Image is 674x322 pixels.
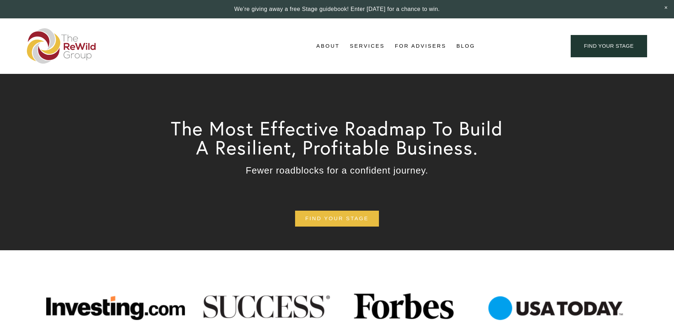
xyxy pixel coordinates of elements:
span: The Most Effective Roadmap To Build A Resilient, Profitable Business. [171,116,509,159]
a: find your stage [295,211,379,227]
a: folder dropdown [316,41,340,52]
span: Services [350,41,385,51]
span: About [316,41,340,51]
a: For Advisers [395,41,446,52]
span: Fewer roadblocks for a confident journey. [246,165,428,176]
a: find your stage [571,35,647,57]
a: Blog [456,41,475,52]
a: folder dropdown [350,41,385,52]
img: The ReWild Group [27,28,96,64]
